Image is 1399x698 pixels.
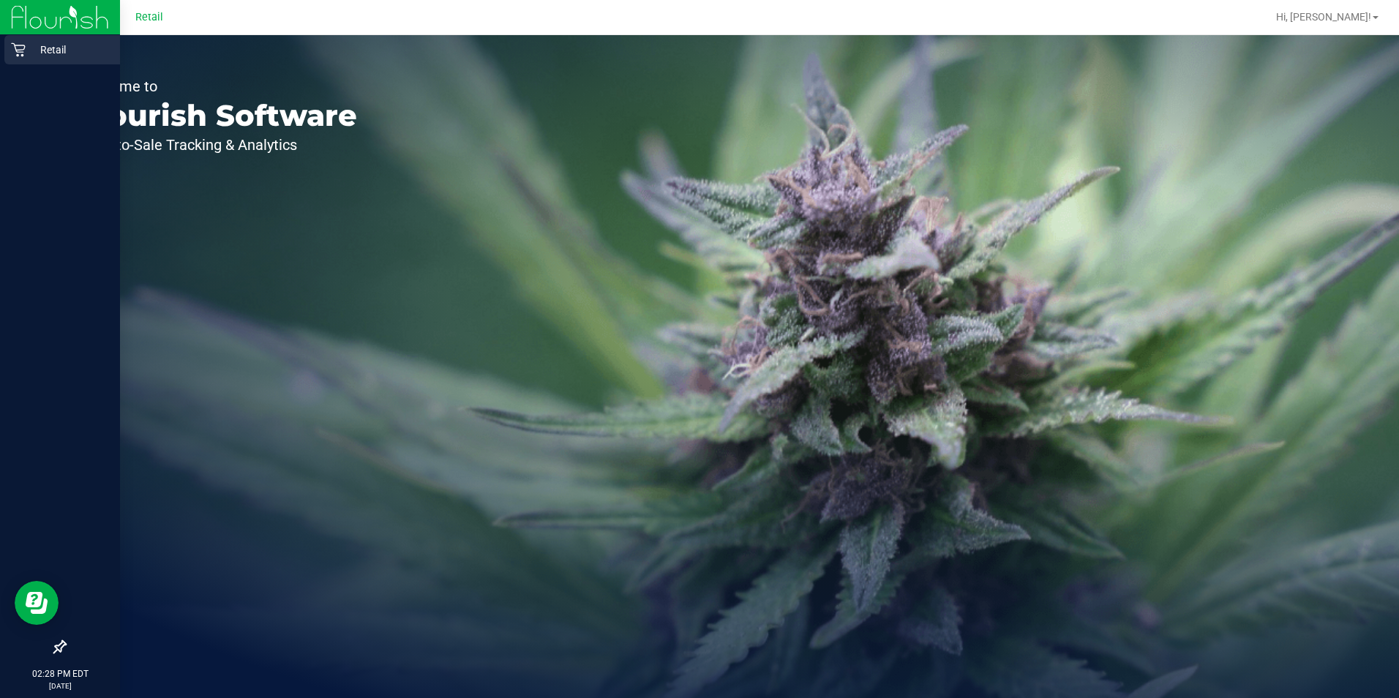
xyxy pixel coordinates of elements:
span: Hi, [PERSON_NAME]! [1276,11,1371,23]
span: Retail [135,11,163,23]
p: Seed-to-Sale Tracking & Analytics [79,138,357,152]
p: [DATE] [7,680,113,691]
p: Flourish Software [79,101,357,130]
p: Welcome to [79,79,357,94]
p: 02:28 PM EDT [7,667,113,680]
iframe: Resource center [15,581,59,625]
p: Retail [26,41,113,59]
inline-svg: Retail [11,42,26,57]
